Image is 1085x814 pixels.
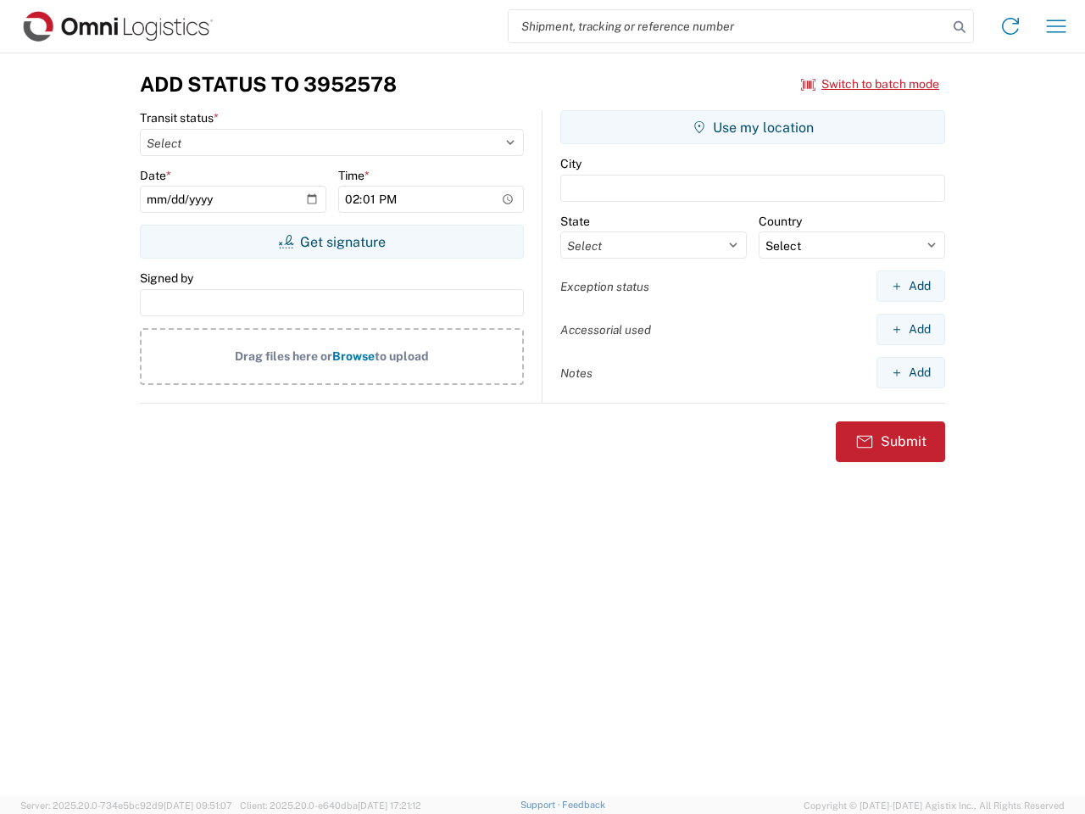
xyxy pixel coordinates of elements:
[836,421,945,462] button: Submit
[509,10,948,42] input: Shipment, tracking or reference number
[240,800,421,811] span: Client: 2025.20.0-e640dba
[140,110,219,125] label: Transit status
[338,168,370,183] label: Time
[560,110,945,144] button: Use my location
[560,214,590,229] label: State
[759,214,802,229] label: Country
[801,70,939,98] button: Switch to batch mode
[562,800,605,810] a: Feedback
[520,800,563,810] a: Support
[235,349,332,363] span: Drag files here or
[876,357,945,388] button: Add
[876,270,945,302] button: Add
[560,365,593,381] label: Notes
[164,800,232,811] span: [DATE] 09:51:07
[560,322,651,337] label: Accessorial used
[140,225,524,259] button: Get signature
[375,349,429,363] span: to upload
[140,72,397,97] h3: Add Status to 3952578
[560,156,581,171] label: City
[332,349,375,363] span: Browse
[358,800,421,811] span: [DATE] 17:21:12
[560,279,649,294] label: Exception status
[804,798,1065,813] span: Copyright © [DATE]-[DATE] Agistix Inc., All Rights Reserved
[140,270,193,286] label: Signed by
[140,168,171,183] label: Date
[876,314,945,345] button: Add
[20,800,232,811] span: Server: 2025.20.0-734e5bc92d9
